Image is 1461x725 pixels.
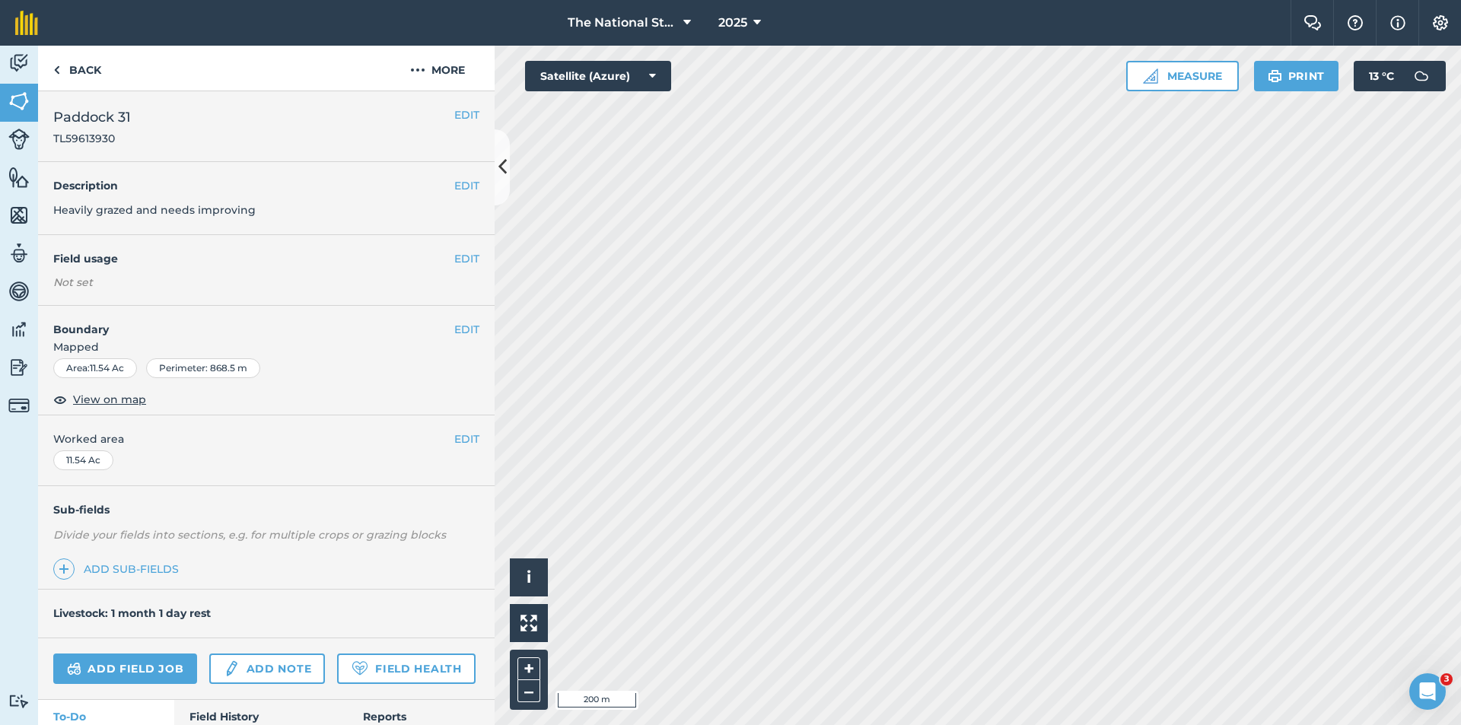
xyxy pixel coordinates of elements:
[718,14,747,32] span: 2025
[525,61,671,91] button: Satellite (Azure)
[53,431,479,447] span: Worked area
[8,280,30,303] img: svg+xml;base64,PD94bWwgdmVyc2lvbj0iMS4wIiBlbmNvZGluZz0idXRmLTgiPz4KPCEtLSBHZW5lcmF0b3I6IEFkb2JlIE...
[53,358,137,378] div: Area : 11.54 Ac
[527,568,531,587] span: i
[8,129,30,150] img: svg+xml;base64,PD94bWwgdmVyc2lvbj0iMS4wIiBlbmNvZGluZz0idXRmLTgiPz4KPCEtLSBHZW5lcmF0b3I6IEFkb2JlIE...
[517,680,540,702] button: –
[53,131,131,146] span: TL59613930
[510,558,548,596] button: i
[1126,61,1239,91] button: Measure
[410,61,425,79] img: svg+xml;base64,PHN2ZyB4bWxucz0iaHR0cDovL3d3dy53My5vcmcvMjAwMC9zdmciIHdpZHRoPSIyMCIgaGVpZ2h0PSIyNC...
[454,250,479,267] button: EDIT
[1369,61,1394,91] span: 13 ° C
[53,177,479,194] h4: Description
[8,694,30,708] img: svg+xml;base64,PD94bWwgdmVyc2lvbj0iMS4wIiBlbmNvZGluZz0idXRmLTgiPz4KPCEtLSBHZW5lcmF0b3I6IEFkb2JlIE...
[53,61,60,79] img: svg+xml;base64,PHN2ZyB4bWxucz0iaHR0cDovL3d3dy53My5vcmcvMjAwMC9zdmciIHdpZHRoPSI5IiBoZWlnaHQ9IjI0Ii...
[223,660,240,678] img: svg+xml;base64,PD94bWwgdmVyc2lvbj0iMS4wIiBlbmNvZGluZz0idXRmLTgiPz4KPCEtLSBHZW5lcmF0b3I6IEFkb2JlIE...
[53,558,185,580] a: Add sub-fields
[53,606,211,620] h4: Livestock: 1 month 1 day rest
[8,52,30,75] img: svg+xml;base64,PD94bWwgdmVyc2lvbj0iMS4wIiBlbmNvZGluZz0idXRmLTgiPz4KPCEtLSBHZW5lcmF0b3I6IEFkb2JlIE...
[53,528,446,542] em: Divide your fields into sections, e.g. for multiple crops or grazing blocks
[53,653,197,684] a: Add field job
[8,166,30,189] img: svg+xml;base64,PHN2ZyB4bWxucz0iaHR0cDovL3d3dy53My5vcmcvMjAwMC9zdmciIHdpZHRoPSI1NiIgaGVpZ2h0PSI2MC...
[568,14,677,32] span: The National Stud
[1440,673,1453,685] span: 3
[8,318,30,341] img: svg+xml;base64,PD94bWwgdmVyc2lvbj0iMS4wIiBlbmNvZGluZz0idXRmLTgiPz4KPCEtLSBHZW5lcmF0b3I6IEFkb2JlIE...
[15,11,38,35] img: fieldmargin Logo
[1390,14,1405,32] img: svg+xml;base64,PHN2ZyB4bWxucz0iaHR0cDovL3d3dy53My5vcmcvMjAwMC9zdmciIHdpZHRoPSIxNyIgaGVpZ2h0PSIxNy...
[454,107,479,123] button: EDIT
[209,653,325,684] a: Add note
[38,339,495,355] span: Mapped
[53,107,131,128] span: Paddock 31
[53,390,67,409] img: svg+xml;base64,PHN2ZyB4bWxucz0iaHR0cDovL3d3dy53My5vcmcvMjAwMC9zdmciIHdpZHRoPSIxOCIgaGVpZ2h0PSIyNC...
[380,46,495,91] button: More
[38,46,116,91] a: Back
[38,306,454,338] h4: Boundary
[517,657,540,680] button: +
[73,391,146,408] span: View on map
[8,242,30,265] img: svg+xml;base64,PD94bWwgdmVyc2lvbj0iMS4wIiBlbmNvZGluZz0idXRmLTgiPz4KPCEtLSBHZW5lcmF0b3I6IEFkb2JlIE...
[1406,61,1437,91] img: svg+xml;base64,PD94bWwgdmVyc2lvbj0iMS4wIiBlbmNvZGluZz0idXRmLTgiPz4KPCEtLSBHZW5lcmF0b3I6IEFkb2JlIE...
[1431,15,1450,30] img: A cog icon
[38,501,495,518] h4: Sub-fields
[59,560,69,578] img: svg+xml;base64,PHN2ZyB4bWxucz0iaHR0cDovL3d3dy53My5vcmcvMjAwMC9zdmciIHdpZHRoPSIxNCIgaGVpZ2h0PSIyNC...
[1254,61,1339,91] button: Print
[1303,15,1322,30] img: Two speech bubbles overlapping with the left bubble in the forefront
[520,615,537,631] img: Four arrows, one pointing top left, one top right, one bottom right and the last bottom left
[8,90,30,113] img: svg+xml;base64,PHN2ZyB4bWxucz0iaHR0cDovL3d3dy53My5vcmcvMjAwMC9zdmciIHdpZHRoPSI1NiIgaGVpZ2h0PSI2MC...
[8,204,30,227] img: svg+xml;base64,PHN2ZyB4bWxucz0iaHR0cDovL3d3dy53My5vcmcvMjAwMC9zdmciIHdpZHRoPSI1NiIgaGVpZ2h0PSI2MC...
[8,356,30,379] img: svg+xml;base64,PD94bWwgdmVyc2lvbj0iMS4wIiBlbmNvZGluZz0idXRmLTgiPz4KPCEtLSBHZW5lcmF0b3I6IEFkb2JlIE...
[67,660,81,678] img: svg+xml;base64,PD94bWwgdmVyc2lvbj0iMS4wIiBlbmNvZGluZz0idXRmLTgiPz4KPCEtLSBHZW5lcmF0b3I6IEFkb2JlIE...
[53,390,146,409] button: View on map
[1346,15,1364,30] img: A question mark icon
[146,358,260,378] div: Perimeter : 868.5 m
[454,431,479,447] button: EDIT
[454,177,479,194] button: EDIT
[53,275,479,290] div: Not set
[8,395,30,416] img: svg+xml;base64,PD94bWwgdmVyc2lvbj0iMS4wIiBlbmNvZGluZz0idXRmLTgiPz4KPCEtLSBHZW5lcmF0b3I6IEFkb2JlIE...
[1143,68,1158,84] img: Ruler icon
[454,321,479,338] button: EDIT
[1409,673,1446,710] iframe: Intercom live chat
[1268,67,1282,85] img: svg+xml;base64,PHN2ZyB4bWxucz0iaHR0cDovL3d3dy53My5vcmcvMjAwMC9zdmciIHdpZHRoPSIxOSIgaGVpZ2h0PSIyNC...
[53,203,256,217] span: Heavily grazed and needs improving
[337,653,475,684] a: Field Health
[1354,61,1446,91] button: 13 °C
[53,250,454,267] h4: Field usage
[53,450,113,470] div: 11.54 Ac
